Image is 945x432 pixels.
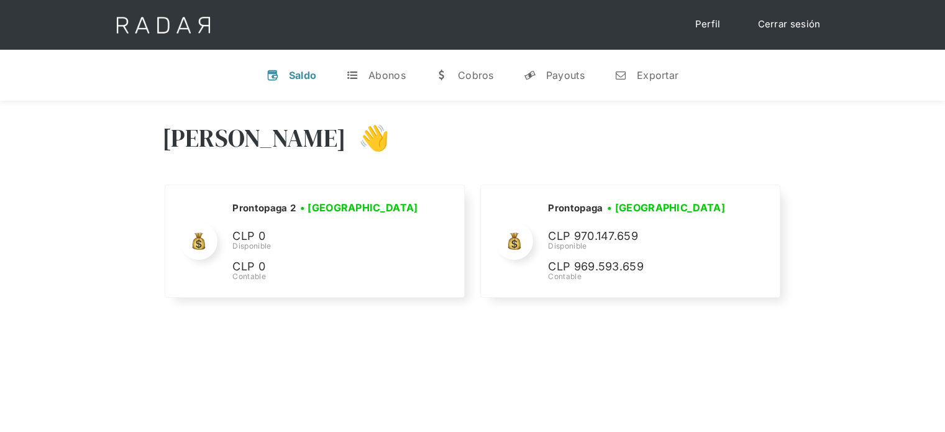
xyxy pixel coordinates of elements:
div: Abonos [368,69,406,81]
h2: Prontopaga 2 [232,202,296,214]
div: Exportar [637,69,678,81]
h3: [PERSON_NAME] [162,122,347,154]
div: Saldo [289,69,317,81]
h3: 👋 [346,122,390,154]
a: Cerrar sesión [746,12,833,37]
div: Disponible [548,241,734,252]
p: CLP 969.593.659 [548,258,734,276]
p: CLP 970.147.659 [548,227,734,246]
div: y [524,69,536,81]
div: Disponible [232,241,422,252]
p: CLP 0 [232,258,419,276]
p: CLP 0 [232,227,419,246]
div: t [346,69,358,81]
div: Contable [232,271,422,282]
div: n [614,69,627,81]
div: w [436,69,448,81]
div: Contable [548,271,734,282]
div: Payouts [546,69,585,81]
h3: • [GEOGRAPHIC_DATA] [607,200,725,215]
h3: • [GEOGRAPHIC_DATA] [300,200,418,215]
h2: Prontopaga [548,202,603,214]
div: v [267,69,279,81]
a: Perfil [683,12,733,37]
div: Cobros [458,69,494,81]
